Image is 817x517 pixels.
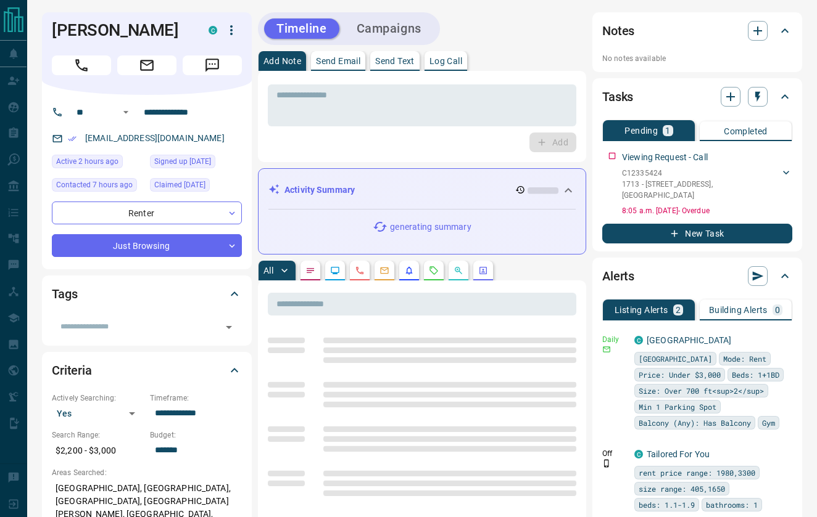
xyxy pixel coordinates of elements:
[602,16,792,46] div: Notes
[379,266,389,275] svg: Emails
[478,266,488,275] svg: Agent Actions
[624,126,658,135] p: Pending
[52,393,144,404] p: Actively Searching:
[639,401,716,413] span: Min 1 Parking Spot
[375,57,415,65] p: Send Text
[330,266,340,275] svg: Lead Browsing Activity
[150,178,242,195] div: Sat Jul 26 2025
[264,18,339,39] button: Timeline
[634,450,643,458] div: condos.ca
[639,352,712,365] span: [GEOGRAPHIC_DATA]
[344,18,434,39] button: Campaigns
[622,151,708,164] p: Viewing Request - Call
[52,55,111,75] span: Call
[52,155,144,172] div: Tue Aug 12 2025
[390,221,471,234] p: generating summary
[150,429,242,441] p: Budget:
[263,266,273,275] p: All
[355,266,365,275] svg: Calls
[52,429,144,441] p: Search Range:
[52,178,144,195] div: Tue Aug 12 2025
[220,319,238,336] button: Open
[316,57,360,65] p: Send Email
[183,55,242,75] span: Message
[56,179,133,191] span: Contacted 7 hours ago
[56,155,118,168] span: Active 2 hours ago
[615,306,668,314] p: Listing Alerts
[284,184,355,197] p: Activity Summary
[676,306,681,314] p: 2
[154,179,205,191] span: Claimed [DATE]
[263,57,301,65] p: Add Note
[639,482,725,495] span: size range: 405,1650
[634,336,643,344] div: condos.ca
[762,417,775,429] span: Gym
[709,306,768,314] p: Building Alerts
[732,368,779,381] span: Beds: 1+1BD
[118,105,133,120] button: Open
[68,134,77,143] svg: Email Verified
[602,334,627,345] p: Daily
[429,57,462,65] p: Log Call
[150,393,242,404] p: Timeframe:
[622,205,792,216] p: 8:05 a.m. [DATE] - Overdue
[602,266,634,286] h2: Alerts
[52,360,92,380] h2: Criteria
[602,448,627,459] p: Off
[85,133,225,143] a: [EMAIL_ADDRESS][DOMAIN_NAME]
[52,356,242,385] div: Criteria
[602,53,792,64] p: No notes available
[622,165,792,203] div: C123354241713 - [STREET_ADDRESS],[GEOGRAPHIC_DATA]
[602,87,633,107] h2: Tasks
[404,266,414,275] svg: Listing Alerts
[52,284,77,304] h2: Tags
[622,168,780,179] p: C12335424
[52,441,144,461] p: $2,200 - $3,000
[665,126,670,135] p: 1
[602,224,792,243] button: New Task
[706,499,758,511] span: bathrooms: 1
[639,417,751,429] span: Balcony (Any): Has Balcony
[52,467,242,478] p: Areas Searched:
[602,459,611,468] svg: Push Notification Only
[602,21,634,41] h2: Notes
[209,26,217,35] div: condos.ca
[52,20,190,40] h1: [PERSON_NAME]
[52,404,144,423] div: Yes
[639,499,695,511] span: beds: 1.1-1.9
[602,345,611,354] svg: Email
[429,266,439,275] svg: Requests
[602,82,792,112] div: Tasks
[150,155,242,172] div: Fri Jul 25 2025
[52,279,242,309] div: Tags
[52,234,242,257] div: Just Browsing
[268,179,576,202] div: Activity Summary
[775,306,780,314] p: 0
[639,385,764,397] span: Size: Over 700 ft<sup>2</sup>
[454,266,463,275] svg: Opportunities
[723,352,766,365] span: Mode: Rent
[117,55,176,75] span: Email
[305,266,315,275] svg: Notes
[639,466,755,479] span: rent price range: 1980,3300
[647,449,710,459] a: Tailored For You
[602,261,792,291] div: Alerts
[639,368,721,381] span: Price: Under $3,000
[52,202,242,224] div: Renter
[622,179,780,201] p: 1713 - [STREET_ADDRESS] , [GEOGRAPHIC_DATA]
[154,155,211,168] span: Signed up [DATE]
[724,127,768,136] p: Completed
[647,335,731,345] a: [GEOGRAPHIC_DATA]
